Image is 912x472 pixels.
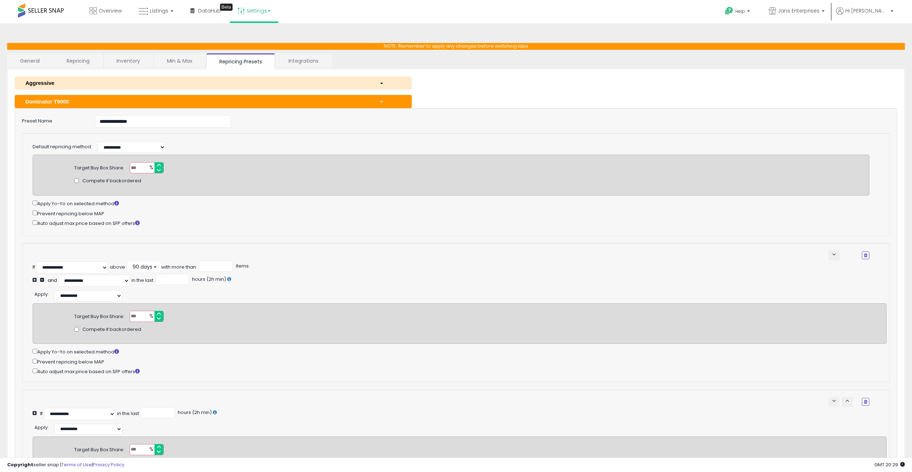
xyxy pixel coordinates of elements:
span: keyboard_arrow_down [831,398,837,404]
div: Apply Yo-Yo on selected method [33,199,869,207]
span: % [145,311,157,322]
div: Target Buy Box Share: [74,444,124,453]
a: Integrations [276,53,331,68]
div: : [34,289,49,298]
button: 90 days [127,261,161,273]
div: seller snap | | [7,462,124,468]
i: Remove Condition [864,253,867,257]
button: Aggressive [15,76,412,90]
div: above [110,264,125,271]
button: keyboard_arrow_down [829,250,840,260]
div: : [34,422,49,431]
a: Privacy Policy [93,461,124,468]
span: hours (2h min) [177,409,212,416]
span: keyboard_arrow_down [831,251,837,258]
span: hours (2h min) [191,276,226,283]
span: Hi [PERSON_NAME] [845,7,888,14]
span: DataHub [198,7,221,14]
div: in the last [117,410,139,417]
span: 2025-09-9 20:29 GMT [874,461,905,468]
span: Jans Enterprises [778,7,820,14]
span: Listings [150,7,168,14]
a: General [7,53,53,68]
div: Auto adjust max price based on SFP offers [33,367,887,375]
a: Terms of Use [61,461,92,468]
a: Repricing Presets [206,53,275,69]
span: Compete if backordered [82,326,141,333]
div: Target Buy Box Share: [74,311,124,320]
div: Prevent repricing below MAP [33,209,869,217]
span: Compete if backordered [82,178,141,184]
div: Dominator T9000 [20,98,374,105]
p: NOTE: Remember to apply any changes before switching tabs [7,43,905,50]
label: Default repricing method: [33,144,92,150]
div: Auto adjust max price based on SFP offers [33,219,869,227]
button: Dominator T9000 [15,95,412,108]
div: in the last [132,277,153,284]
span: Help [735,8,745,14]
div: Target Buy Box Share: [74,162,124,172]
button: keyboard_arrow_down [829,397,840,407]
div: with more than: [161,264,197,271]
a: Help [719,1,757,23]
div: Prevent repricing below MAP [33,357,887,366]
i: Remove Condition [864,400,867,404]
span: Apply [34,291,48,298]
span: % [145,444,157,455]
span: 90 days [132,263,152,270]
span: items. [235,263,250,269]
a: Hi [PERSON_NAME] [836,7,893,23]
a: Min & Max [154,53,205,68]
div: Apply Yo-Yo on selected method [33,347,887,356]
button: keyboard_arrow_up [842,397,853,407]
strong: Copyright [7,461,33,468]
span: keyboard_arrow_up [844,398,851,404]
div: Tooltip anchor [220,4,233,11]
span: Apply [34,424,48,431]
div: Aggressive [20,79,374,87]
a: Inventory [104,53,153,68]
span: % [145,163,157,173]
label: Preset Name [16,115,90,125]
span: Overview [99,7,122,14]
i: Get Help [725,6,734,15]
a: Repricing [54,53,102,68]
